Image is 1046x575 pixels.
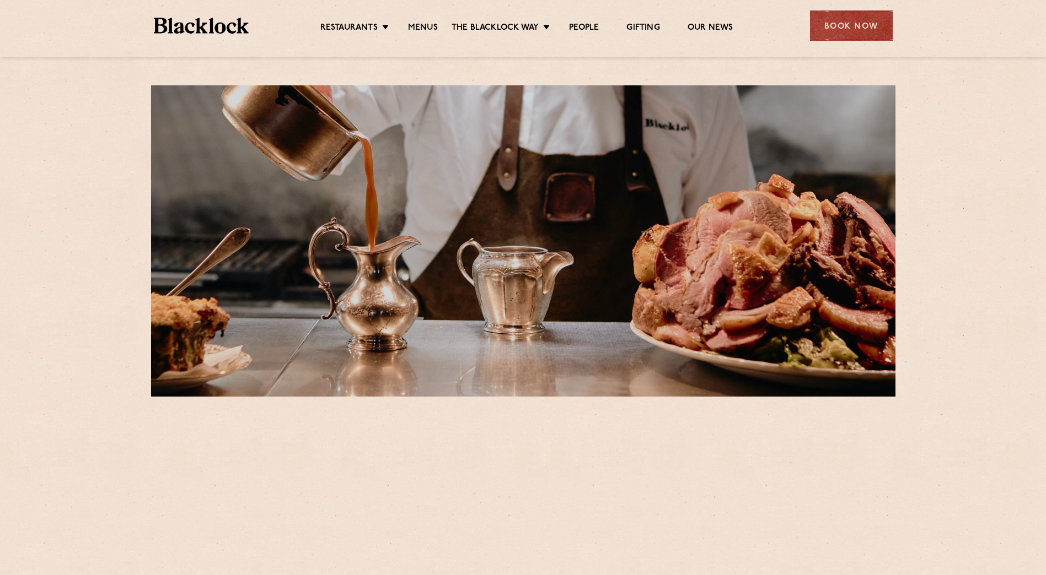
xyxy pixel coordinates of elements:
[408,23,438,35] a: Menus
[569,23,599,35] a: People
[810,10,893,41] div: Book Now
[320,23,378,35] a: Restaurants
[626,23,659,35] a: Gifting
[688,23,733,35] a: Our News
[154,18,249,34] img: BL_Textured_Logo-footer-cropped.svg
[452,23,539,35] a: The Blacklock Way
